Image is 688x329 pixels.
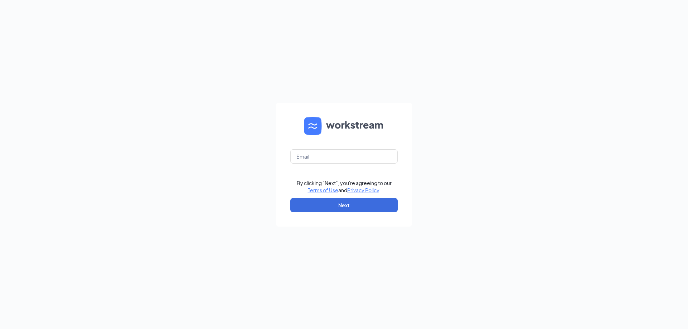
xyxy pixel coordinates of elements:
a: Privacy Policy [347,187,379,193]
button: Next [290,198,398,212]
div: By clicking "Next", you're agreeing to our and . [297,179,392,194]
a: Terms of Use [308,187,338,193]
img: WS logo and Workstream text [304,117,384,135]
input: Email [290,149,398,164]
